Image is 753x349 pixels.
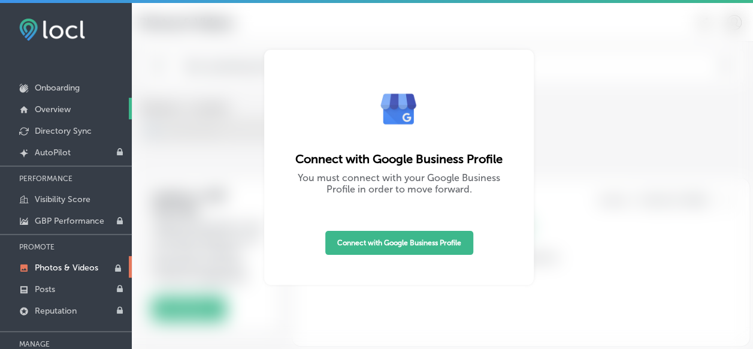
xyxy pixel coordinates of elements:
[35,83,80,93] p: Onboarding
[35,148,71,158] p: AutoPilot
[325,231,473,255] button: Connect with Google Business Profile
[35,284,55,294] p: Posts
[35,216,104,226] p: GBP Performance
[19,19,85,41] img: fda3e92497d09a02dc62c9cd864e3231.png
[35,194,90,204] p: Visibility Score
[35,104,71,115] p: Overview
[369,80,429,140] img: e7ababfa220611ac49bdb491a11684a6.png
[288,172,510,195] div: You must connect with your Google Business Profile in order to move forward.
[35,263,98,273] p: Photos & Videos
[35,126,92,136] p: Directory Sync
[295,152,503,166] div: Connect with Google Business Profile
